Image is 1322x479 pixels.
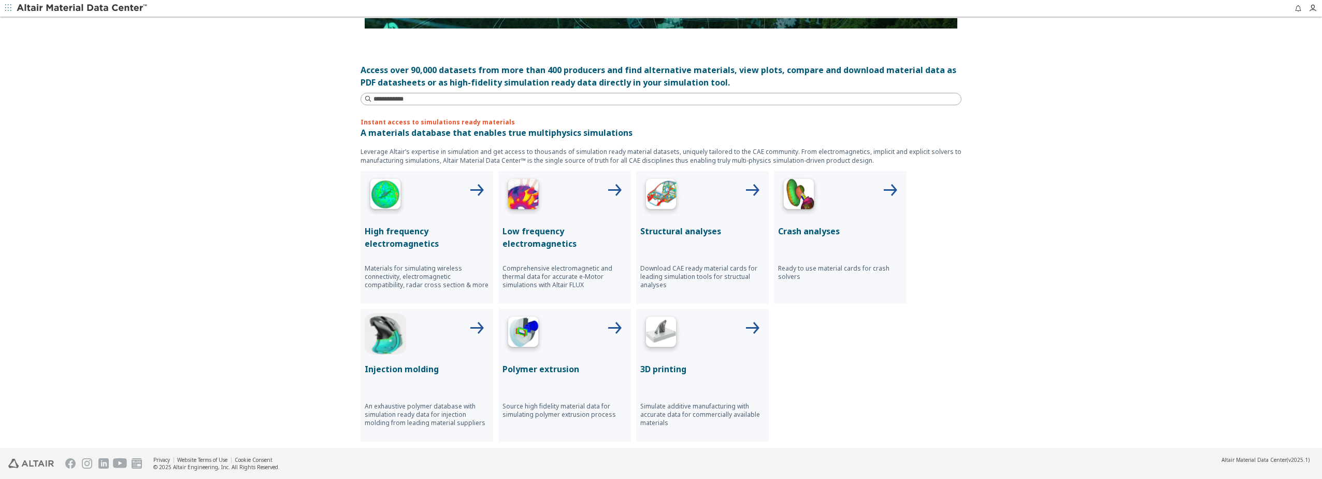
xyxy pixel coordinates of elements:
p: Crash analyses [778,225,902,237]
a: Cookie Consent [235,456,272,463]
p: Comprehensive electromagnetic and thermal data for accurate e-Motor simulations with Altair FLUX [502,264,627,289]
p: Simulate additive manufacturing with accurate data for commercially available materials [640,402,765,427]
p: Polymer extrusion [502,363,627,375]
p: Structural analyses [640,225,765,237]
p: An exhaustive polymer database with simulation ready data for injection molding from leading mate... [365,402,489,427]
img: Structural Analyses Icon [640,175,682,217]
span: Altair Material Data Center [1222,456,1287,463]
p: Injection molding [365,363,489,375]
div: (v2025.1) [1222,456,1310,463]
a: Website Terms of Use [177,456,227,463]
p: Leverage Altair’s expertise in simulation and get access to thousands of simulation ready materia... [361,147,961,165]
button: Structural Analyses IconStructural analysesDownload CAE ready material cards for leading simulati... [636,171,769,304]
p: Instant access to simulations ready materials [361,118,961,126]
img: Low Frequency Icon [502,175,544,217]
a: Privacy [153,456,170,463]
p: Source high fidelity material data for simulating polymer extrusion process [502,402,627,419]
p: Materials for simulating wireless connectivity, electromagnetic compatibility, radar cross sectio... [365,264,489,289]
img: Altair Engineering [8,459,54,468]
button: Low Frequency IconLow frequency electromagneticsComprehensive electromagnetic and thermal data fo... [498,171,631,304]
button: Crash Analyses IconCrash analysesReady to use material cards for crash solvers [774,171,907,304]
p: High frequency electromagnetics [365,225,489,250]
img: Injection Molding Icon [365,313,406,355]
img: High Frequency Icon [365,175,406,217]
p: 3D printing [640,363,765,375]
div: © 2025 Altair Engineering, Inc. All Rights Reserved. [153,463,280,471]
p: Download CAE ready material cards for leading simulation tools for structual analyses [640,264,765,289]
img: Altair Material Data Center [17,3,149,13]
button: 3D Printing Icon3D printingSimulate additive manufacturing with accurate data for commercially av... [636,309,769,442]
div: Access over 90,000 datasets from more than 400 producers and find alternative materials, view plo... [361,64,961,89]
img: Crash Analyses Icon [778,175,820,217]
img: Polymer Extrusion Icon [502,313,544,355]
p: A materials database that enables true multiphysics simulations [361,126,961,139]
button: High Frequency IconHigh frequency electromagneticsMaterials for simulating wireless connectivity,... [361,171,493,304]
button: Injection Molding IconInjection moldingAn exhaustive polymer database with simulation ready data ... [361,309,493,442]
img: 3D Printing Icon [640,313,682,355]
p: Ready to use material cards for crash solvers [778,264,902,281]
p: Low frequency electromagnetics [502,225,627,250]
button: Polymer Extrusion IconPolymer extrusionSource high fidelity material data for simulating polymer ... [498,309,631,442]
